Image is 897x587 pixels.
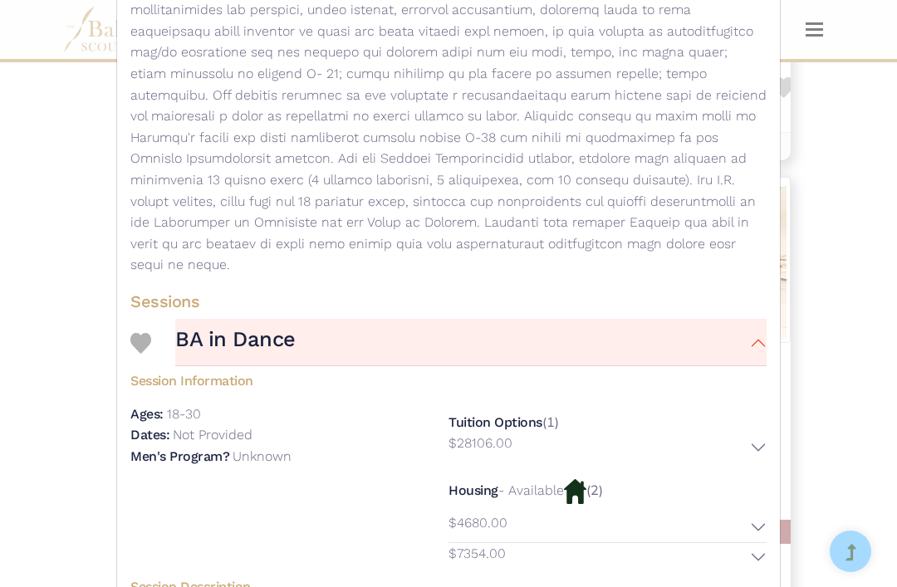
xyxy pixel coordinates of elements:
[175,325,296,353] h3: BA in Dance
[448,433,512,454] p: $28106.00
[130,333,151,354] img: Heart
[448,433,767,462] button: $28106.00
[175,319,767,366] button: BA in Dance
[448,404,767,471] div: (1)
[448,543,767,573] button: $7354.00
[130,448,229,464] h5: Men's Program?
[130,366,767,390] h5: Session Information
[448,543,506,565] p: $7354.00
[130,406,164,422] h5: Ages:
[448,512,507,534] p: $4680.00
[448,414,542,430] h5: Tuition Options
[130,291,767,312] h4: Sessions
[448,482,498,498] h5: Housing
[564,479,586,504] img: Housing Available
[448,512,767,542] button: $4680.00
[233,448,292,464] p: Unknown
[448,471,767,572] div: (2)
[167,406,201,422] p: 18-30
[173,427,252,443] p: Not Provided
[130,427,169,443] h5: Dates:
[498,482,564,498] p: - Available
